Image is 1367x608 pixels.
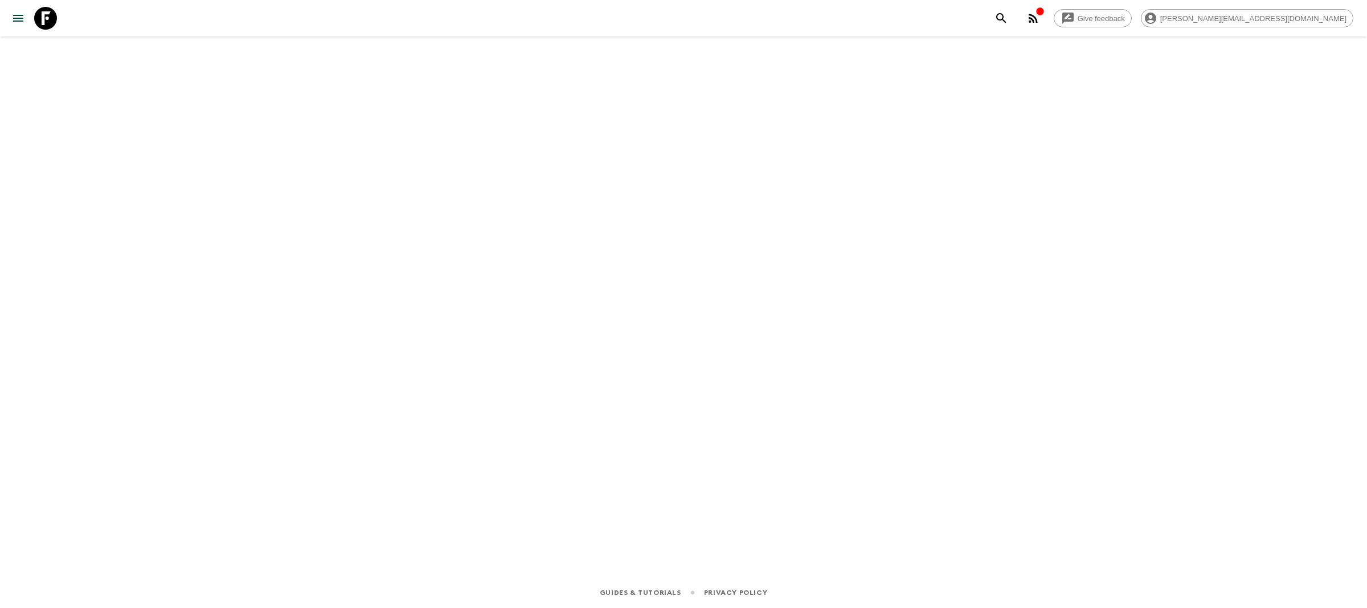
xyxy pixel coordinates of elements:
span: [PERSON_NAME][EMAIL_ADDRESS][DOMAIN_NAME] [1154,14,1353,23]
button: search adventures [990,7,1013,30]
a: Guides & Tutorials [600,586,681,599]
div: [PERSON_NAME][EMAIL_ADDRESS][DOMAIN_NAME] [1141,9,1353,27]
a: Give feedback [1054,9,1132,27]
span: Give feedback [1071,14,1131,23]
a: Privacy Policy [704,586,767,599]
button: menu [7,7,30,30]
